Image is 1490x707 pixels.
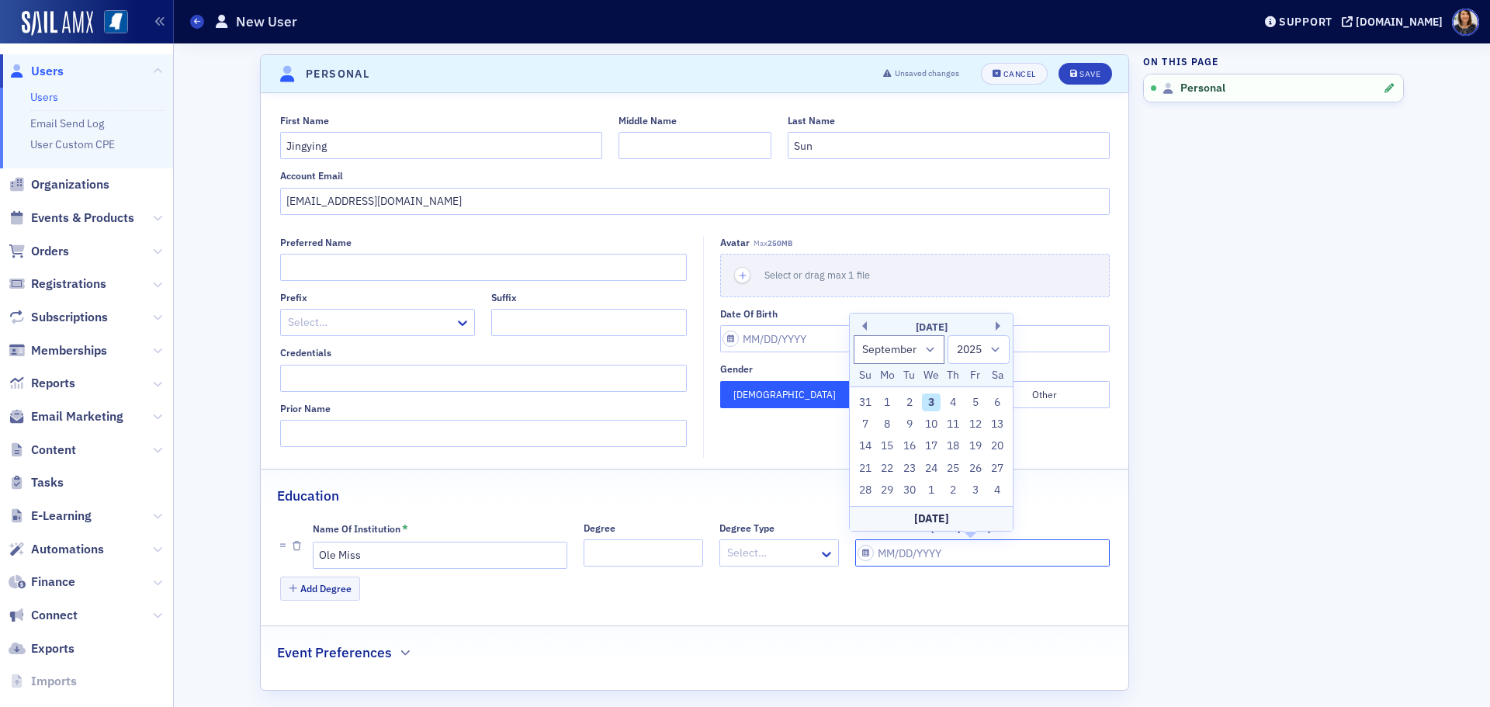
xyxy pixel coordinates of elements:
div: Choose Monday, September 1st, 2025 [878,393,896,412]
a: Automations [9,541,104,558]
div: Choose Friday, September 26th, 2025 [966,459,985,478]
div: [DATE] [850,320,1013,335]
a: View Homepage [93,10,128,36]
div: Last Name [788,115,835,126]
span: Profile [1452,9,1479,36]
span: Events & Products [31,210,134,227]
div: Choose Monday, September 8th, 2025 [878,415,896,434]
div: Th [944,366,963,385]
div: Choose Friday, September 19th, 2025 [966,437,985,456]
div: Cancel [1003,70,1036,78]
a: E-Learning [9,508,92,525]
div: Account Email [280,170,343,182]
div: We [922,366,941,385]
div: Prefix [280,292,307,303]
span: Personal [1180,81,1225,95]
div: Choose Wednesday, September 24th, 2025 [922,459,941,478]
span: Users [31,63,64,80]
div: month 2025-09 [854,391,1009,501]
div: Support [1279,15,1332,29]
div: Choose Sunday, August 31st, 2025 [856,393,875,412]
span: Finance [31,574,75,591]
a: Content [9,442,76,459]
button: Previous Month [858,321,867,331]
span: Max [754,238,792,248]
a: Orders [9,243,69,260]
img: SailAMX [104,10,128,34]
div: [DOMAIN_NAME] [1356,15,1443,29]
span: Organizations [31,176,109,193]
div: Choose Wednesday, September 3rd, 2025 [922,393,941,412]
a: User Custom CPE [30,137,115,151]
a: Exports [9,640,74,657]
a: Users [9,63,64,80]
div: Name of Institution [313,523,400,535]
span: Select or drag max 1 file [764,269,870,281]
input: MM/DD/YYYY [720,325,1110,352]
div: Choose Sunday, September 14th, 2025 [856,437,875,456]
button: [DEMOGRAPHIC_DATA] [720,381,850,408]
a: Memberships [9,342,107,359]
a: Imports [9,673,77,690]
div: Choose Thursday, September 11th, 2025 [944,415,963,434]
span: E-Learning [31,508,92,525]
span: Tasks [31,474,64,491]
h2: Event Preferences [277,643,392,663]
div: Choose Wednesday, September 10th, 2025 [922,415,941,434]
div: Choose Sunday, September 21st, 2025 [856,459,875,478]
div: Prior Name [280,403,331,414]
span: Memberships [31,342,107,359]
span: Automations [31,541,104,558]
h4: On this page [1143,54,1404,68]
div: Choose Saturday, October 4th, 2025 [988,481,1007,500]
a: SailAMX [22,11,93,36]
a: Organizations [9,176,109,193]
span: Content [31,442,76,459]
div: Degree [584,522,615,534]
div: Fr [966,366,985,385]
div: Choose Friday, October 3rd, 2025 [966,481,985,500]
a: Finance [9,574,75,591]
button: Other [979,381,1109,408]
span: Connect [31,607,78,624]
span: Reports [31,375,75,392]
span: Orders [31,243,69,260]
a: Tasks [9,474,64,491]
div: Preferred Name [280,237,352,248]
div: Tu [900,366,919,385]
div: Choose Monday, September 22nd, 2025 [878,459,896,478]
button: Next Month [996,321,1005,331]
div: Choose Monday, September 29th, 2025 [878,481,896,500]
h2: Education [277,486,339,506]
div: Choose Thursday, September 25th, 2025 [944,459,963,478]
div: Choose Thursday, October 2nd, 2025 [944,481,963,500]
input: MM/DD/YYYY [855,539,1110,567]
div: Choose Saturday, September 6th, 2025 [988,393,1007,412]
a: Users [30,90,58,104]
a: Email Send Log [30,116,104,130]
div: Suffix [491,292,517,303]
div: Credentials [280,347,331,359]
button: [DOMAIN_NAME] [1342,16,1448,27]
h1: New User [236,12,297,31]
div: Choose Friday, September 12th, 2025 [966,415,985,434]
div: Su [856,366,875,385]
a: Registrations [9,276,106,293]
div: Choose Sunday, September 28th, 2025 [856,481,875,500]
span: Email Marketing [31,408,123,425]
a: Reports [9,375,75,392]
a: Subscriptions [9,309,108,326]
span: Unsaved changes [895,68,959,80]
div: Sa [988,366,1007,385]
div: First Name [280,115,329,126]
span: 250MB [768,238,792,248]
div: Choose Friday, September 5th, 2025 [966,393,985,412]
button: Cancel [981,63,1048,85]
div: Choose Saturday, September 13th, 2025 [988,415,1007,434]
span: Exports [31,640,74,657]
div: Save [1079,70,1100,78]
div: Choose Tuesday, September 9th, 2025 [900,415,919,434]
div: Mo [878,366,896,385]
div: Avatar [720,237,750,248]
div: Choose Saturday, September 20th, 2025 [988,437,1007,456]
